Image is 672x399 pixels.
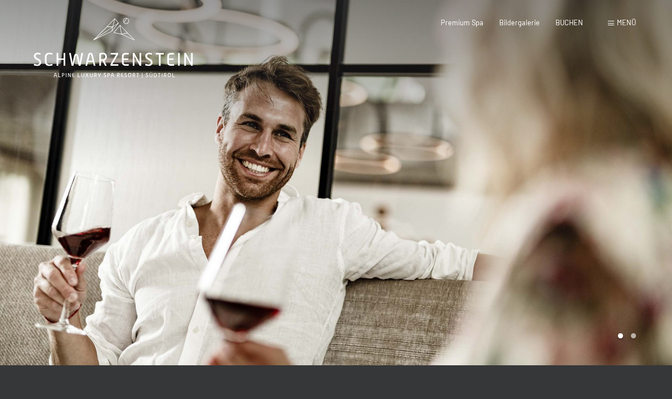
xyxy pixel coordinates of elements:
[614,333,636,338] div: Carousel Pagination
[441,18,483,27] a: Premium Spa
[631,333,636,338] div: Carousel Page 2
[499,18,540,27] a: Bildergalerie
[618,333,623,338] div: Carousel Page 1 (Current Slide)
[617,18,636,27] span: Menü
[555,18,583,27] a: BUCHEN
